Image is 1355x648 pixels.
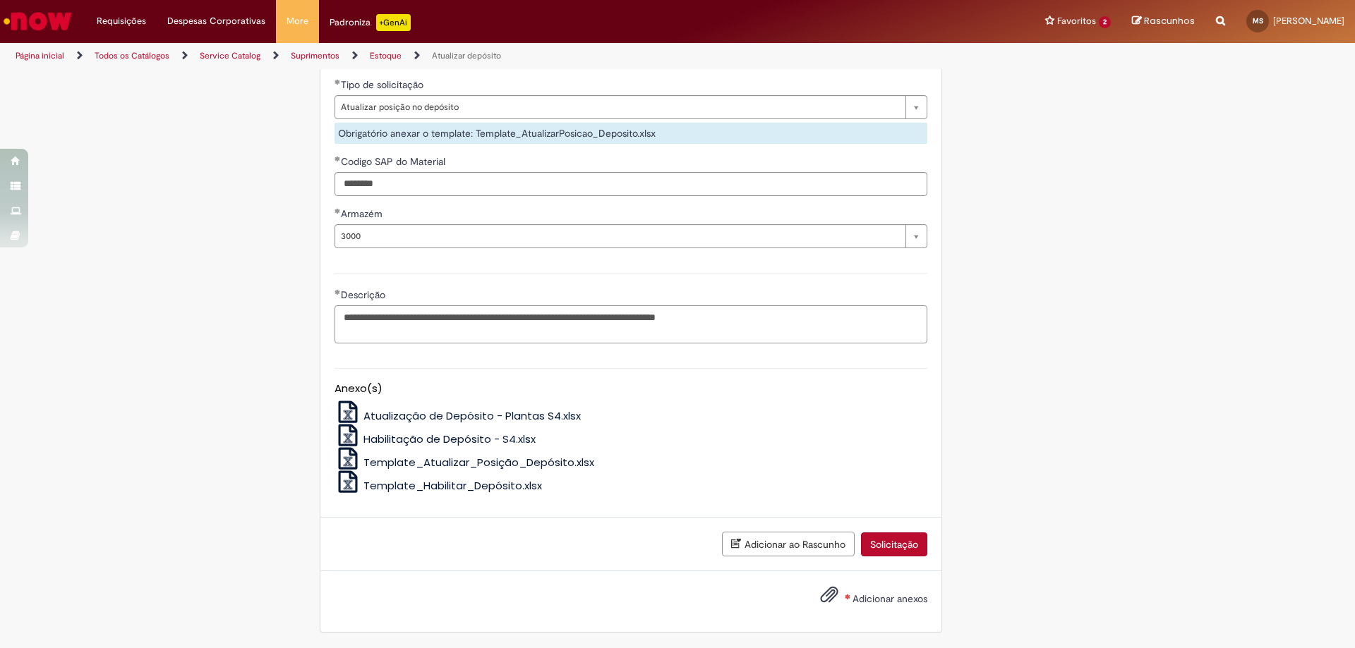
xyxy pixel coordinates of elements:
span: Armazém [341,207,385,220]
span: Adicionar anexos [853,592,927,605]
h5: Anexo(s) [335,383,927,395]
a: Todos os Catálogos [95,50,169,61]
a: Template_Atualizar_Posição_Depósito.xlsx [335,455,595,470]
span: Obrigatório Preenchido [335,289,341,295]
a: Rascunhos [1132,15,1195,28]
span: Despesas Corporativas [167,14,265,28]
span: More [287,14,308,28]
span: Template_Atualizar_Posição_Depósito.xlsx [363,455,594,470]
button: Solicitação [861,532,927,556]
span: Atualizar posição no depósito [341,96,898,118]
span: Atualização de Depósito - Plantas S4.xlsx [363,408,581,423]
a: Página inicial [16,50,64,61]
img: ServiceNow [1,7,74,35]
a: Suprimentos [291,50,339,61]
span: Obrigatório Preenchido [335,156,341,161]
span: Requisições [97,14,146,28]
p: +GenAi [376,14,411,31]
a: Estoque [370,50,402,61]
div: Obrigatório anexar o template: Template_AtualizarPosicao_Deposito.xlsx [335,123,927,144]
div: Padroniza [330,14,411,31]
span: Tipo de solicitação [341,78,426,91]
span: Template_Habilitar_Depósito.xlsx [363,478,542,493]
textarea: Descrição [335,305,927,343]
span: Rascunhos [1144,14,1195,27]
a: Service Catalog [200,50,260,61]
ul: Trilhas de página [11,43,893,69]
span: MS [1253,16,1263,25]
span: 3000 [341,225,898,247]
button: Adicionar ao Rascunho [722,532,855,556]
span: Habilitação de Depósito - S4.xlsx [363,432,536,446]
span: [PERSON_NAME] [1273,15,1344,27]
span: 2 [1099,16,1111,28]
input: Codigo SAP do Material [335,172,927,196]
a: Template_Habilitar_Depósito.xlsx [335,478,543,493]
a: Habilitação de Depósito - S4.xlsx [335,432,536,446]
span: Obrigatório Preenchido [335,79,341,85]
span: Favoritos [1057,14,1096,28]
a: Atualizar depósito [432,50,501,61]
span: Descrição [341,288,388,301]
a: Atualização de Depósito - Plantas S4.xlsx [335,408,582,423]
span: Codigo SAP do Material [341,155,448,168]
span: Obrigatório Preenchido [335,208,341,214]
button: Adicionar anexos [817,582,842,614]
